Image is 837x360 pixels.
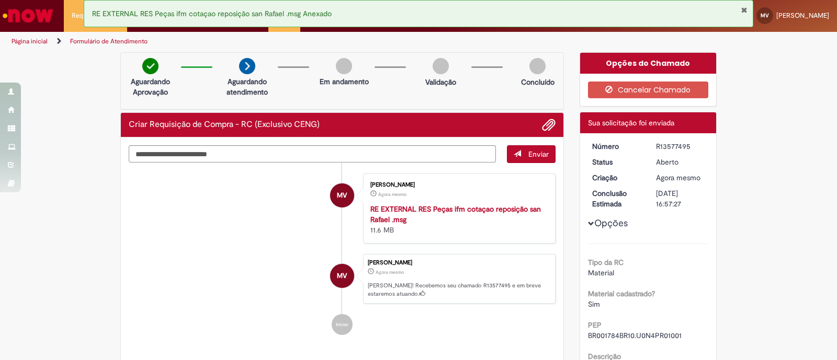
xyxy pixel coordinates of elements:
[376,269,404,275] span: Agora mesmo
[776,11,829,20] span: [PERSON_NAME]
[370,204,545,235] div: 11.6 MB
[70,37,148,45] a: Formulário de Atendimento
[656,141,705,152] div: R13577495
[588,299,600,309] span: Sim
[378,191,406,198] span: Agora mesmo
[584,141,649,152] dt: Número
[129,145,496,163] textarea: Digite sua mensagem aqui...
[222,76,273,97] p: Aguardando atendimento
[12,37,48,45] a: Página inicial
[8,32,550,51] ul: Trilhas de página
[376,269,404,275] time: 29/09/2025 14:57:23
[337,263,347,288] span: MV
[433,58,449,74] img: img-circle-grey.png
[656,157,705,167] div: Aberto
[330,183,354,207] div: Maria Isaura De Paula Valim
[368,282,550,298] p: [PERSON_NAME]! Recebemos seu chamado R13577495 e em breve estaremos atuando.
[741,6,748,14] button: Fechar Notificação
[125,76,176,97] p: Aguardando Aprovação
[529,58,546,74] img: img-circle-grey.png
[92,9,332,18] span: RE EXTERNAL RES Peças ifm cotaçao reposição san Rafael .msg Anexado
[588,82,709,98] button: Cancelar Chamado
[337,183,347,208] span: MV
[370,204,541,224] a: RE EXTERNAL RES Peças ifm cotaçao reposição san Rafael .msg
[320,76,369,87] p: Em andamento
[761,12,769,19] span: MV
[588,258,624,267] b: Tipo da RC
[588,289,655,298] b: Material cadastrado?
[425,77,456,87] p: Validação
[142,58,159,74] img: check-circle-green.png
[584,188,649,209] dt: Conclusão Estimada
[588,118,674,127] span: Sua solicitação foi enviada
[370,182,545,188] div: [PERSON_NAME]
[129,120,320,130] h2: Criar Requisição de Compra - RC (Exclusivo CENG) Histórico de tíquete
[72,10,108,21] span: Requisições
[521,77,555,87] p: Concluído
[507,145,556,163] button: Enviar
[588,331,682,340] span: BR001784BR10.U0N4PR01001
[588,320,602,330] b: PEP
[336,58,352,74] img: img-circle-grey.png
[580,53,717,74] div: Opções do Chamado
[129,254,556,304] li: Maria Isaura De Paula Valim
[584,172,649,183] dt: Criação
[528,149,549,159] span: Enviar
[656,173,700,182] span: Agora mesmo
[656,173,700,182] time: 29/09/2025 14:57:23
[656,172,705,183] div: 29/09/2025 14:57:23
[129,163,556,346] ul: Histórico de tíquete
[1,5,55,26] img: ServiceNow
[656,188,705,209] div: [DATE] 16:57:27
[378,191,406,198] time: 29/09/2025 14:57:18
[368,260,550,266] div: [PERSON_NAME]
[542,118,556,132] button: Adicionar anexos
[330,264,354,288] div: Maria Isaura De Paula Valim
[588,268,614,277] span: Material
[239,58,255,74] img: arrow-next.png
[584,157,649,167] dt: Status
